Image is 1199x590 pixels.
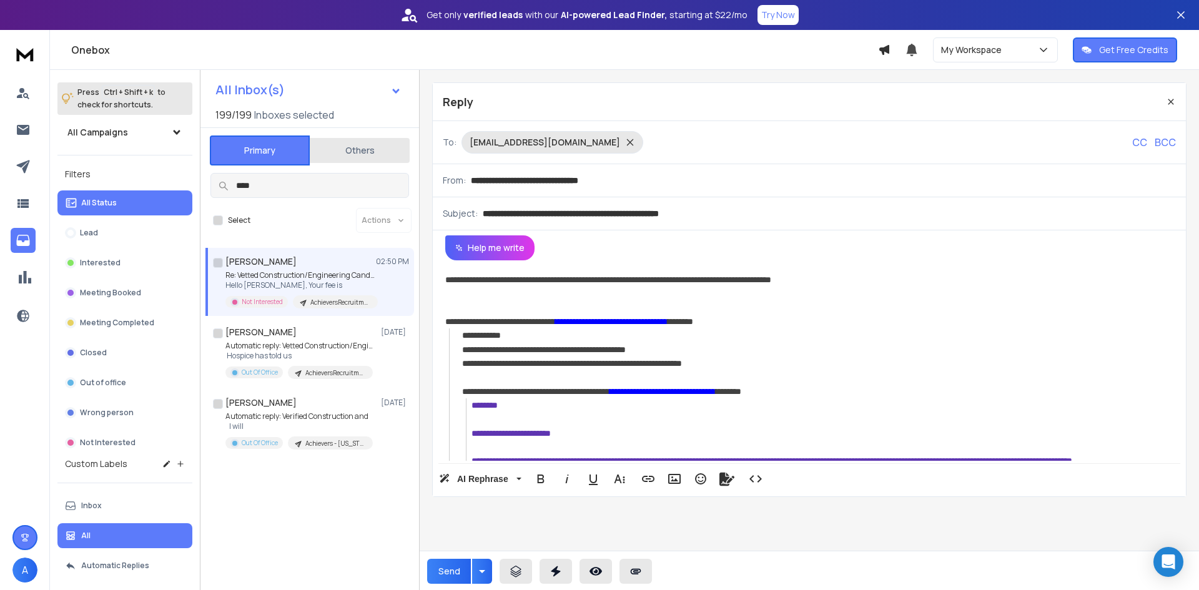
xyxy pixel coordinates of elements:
button: Get Free Credits [1073,37,1177,62]
p: Out Of Office [242,438,278,448]
button: A [12,558,37,583]
p: Wrong person [80,408,134,418]
button: AI Rephrase [437,466,524,491]
strong: verified leads [463,9,523,21]
button: Closed [57,340,192,365]
p: Not Interested [80,438,136,448]
button: Italic (Ctrl+I) [555,466,579,491]
h3: Filters [57,165,192,183]
button: Out of office [57,370,192,395]
span: AI Rephrase [455,474,511,484]
img: logo [12,42,37,66]
p: Not Interested [242,297,283,307]
h1: [PERSON_NAME] [225,326,297,338]
button: All Status [57,190,192,215]
p: Out Of Office [242,368,278,377]
strong: AI-powered Lead Finder, [561,9,667,21]
button: Underline (Ctrl+U) [581,466,605,491]
p: Get only with our starting at $22/mo [427,9,748,21]
button: Lead [57,220,192,245]
button: Others [310,137,410,164]
p: I will [225,421,373,431]
button: Automatic Replies [57,553,192,578]
button: Interested [57,250,192,275]
button: Meeting Completed [57,310,192,335]
button: Insert Image (Ctrl+P) [663,466,686,491]
p: BCC [1155,135,1176,150]
p: Automatic reply: Verified Construction and [225,411,373,421]
p: [DATE] [381,398,409,408]
button: Send [427,559,471,584]
p: Press to check for shortcuts. [77,86,165,111]
p: CC [1132,135,1147,150]
p: Automatic reply: Vetted Construction/Engineering Candidates [225,341,375,351]
h3: Custom Labels [65,458,127,470]
button: Wrong person [57,400,192,425]
p: [EMAIL_ADDRESS][DOMAIN_NAME] [470,136,620,149]
p: Try Now [761,9,795,21]
button: Inbox [57,493,192,518]
p: Hospice has told us [225,351,375,361]
button: Try Now [757,5,799,25]
p: Reply [443,93,473,111]
button: Primary [210,135,310,165]
button: All Inbox(s) [205,77,412,102]
p: Achievers - [US_STATE] & [US_STATE] verified v1 [305,439,365,448]
button: Code View [744,466,767,491]
button: More Text [608,466,631,491]
p: My Workspace [941,44,1007,56]
p: All [81,531,91,541]
p: Re: Vetted Construction/Engineering Candidates Available [225,270,375,280]
p: Get Free Credits [1099,44,1168,56]
p: Meeting Booked [80,288,141,298]
p: From: [443,174,466,187]
label: Select [228,215,250,225]
p: Automatic Replies [81,561,149,571]
p: To: [443,136,456,149]
button: Not Interested [57,430,192,455]
p: Subject: [443,207,478,220]
p: [DATE] [381,327,409,337]
button: Signature [715,466,739,491]
h1: Onebox [71,42,878,57]
span: Ctrl + Shift + k [102,85,155,99]
p: Interested [80,258,121,268]
button: Emoticons [689,466,713,491]
p: Out of office [80,378,126,388]
button: Bold (Ctrl+B) [529,466,553,491]
p: Lead [80,228,98,238]
button: Insert Link (Ctrl+K) [636,466,660,491]
h1: [PERSON_NAME] [225,255,297,268]
p: Inbox [81,501,102,511]
button: Help me write [445,235,535,260]
p: AchieversRecruitment-[GEOGRAPHIC_DATA]- [GEOGRAPHIC_DATA]- [310,298,370,307]
button: Meeting Booked [57,280,192,305]
button: All [57,523,192,548]
h1: All Inbox(s) [215,84,285,96]
p: All Status [81,198,117,208]
p: AchieversRecruitment-[GEOGRAPHIC_DATA]- [GEOGRAPHIC_DATA]- [305,368,365,378]
h1: [PERSON_NAME] [225,396,297,409]
p: Hello [PERSON_NAME], Your fee is [225,280,375,290]
p: 02:50 PM [376,257,409,267]
h3: Inboxes selected [254,107,334,122]
p: Meeting Completed [80,318,154,328]
p: Closed [80,348,107,358]
div: Open Intercom Messenger [1153,547,1183,577]
span: 199 / 199 [215,107,252,122]
button: All Campaigns [57,120,192,145]
h1: All Campaigns [67,126,128,139]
